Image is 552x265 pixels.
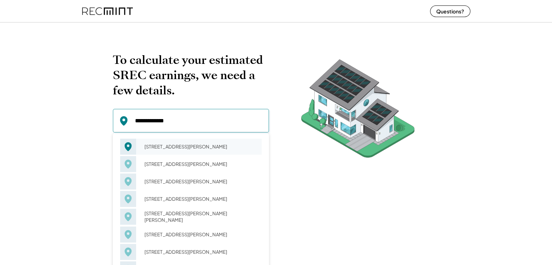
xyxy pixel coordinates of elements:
div: [STREET_ADDRESS][PERSON_NAME] [140,194,262,204]
div: [STREET_ADDRESS][PERSON_NAME] [140,176,262,187]
div: [STREET_ADDRESS][PERSON_NAME] [140,229,262,240]
h2: To calculate your estimated SREC earnings, we need a few details. [113,52,269,98]
div: [STREET_ADDRESS][PERSON_NAME] [140,159,262,169]
img: RecMintArtboard%207.png [287,52,429,169]
button: Questions? [430,5,470,17]
div: [STREET_ADDRESS][PERSON_NAME] [140,142,262,152]
img: recmint-logotype%403x%20%281%29.jpeg [82,1,133,21]
div: [STREET_ADDRESS][PERSON_NAME][PERSON_NAME] [140,208,262,225]
div: [STREET_ADDRESS][PERSON_NAME] [140,247,262,257]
